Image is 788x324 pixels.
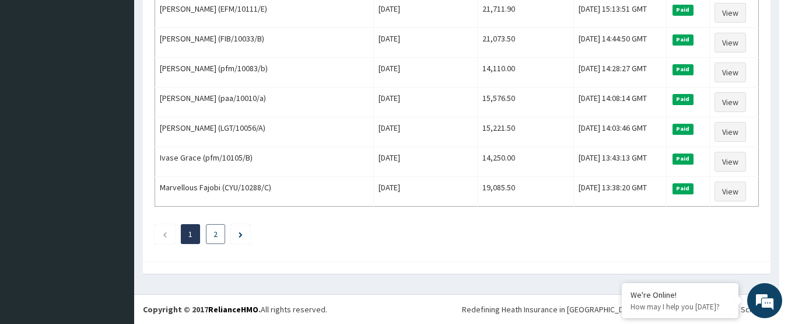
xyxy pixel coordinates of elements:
[134,294,779,324] footer: All rights reserved.
[374,28,478,58] td: [DATE]
[155,28,374,58] td: [PERSON_NAME] (FIB/10033/B)
[673,183,694,194] span: Paid
[162,229,167,239] a: Previous page
[574,117,667,147] td: [DATE] 14:03:46 GMT
[574,58,667,88] td: [DATE] 14:28:27 GMT
[478,147,574,177] td: 14,250.00
[574,88,667,117] td: [DATE] 14:08:14 GMT
[673,124,694,134] span: Paid
[374,117,478,147] td: [DATE]
[155,147,374,177] td: Ivase Grace (pfm/10105/B)
[155,177,374,207] td: Marvellous Fajobi (CYU/10288/C)
[715,92,746,112] a: View
[155,117,374,147] td: [PERSON_NAME] (LGT/10056/A)
[374,88,478,117] td: [DATE]
[574,28,667,58] td: [DATE] 14:44:50 GMT
[208,304,258,315] a: RelianceHMO
[574,147,667,177] td: [DATE] 13:43:13 GMT
[22,58,47,88] img: d_794563401_company_1708531726252_794563401
[715,62,746,82] a: View
[478,177,574,207] td: 19,085.50
[462,304,771,315] div: Redefining Heath Insurance in [GEOGRAPHIC_DATA] using Telemedicine and Data Science!
[374,147,478,177] td: [DATE]
[478,117,574,147] td: 15,221.50
[574,177,667,207] td: [DATE] 13:38:20 GMT
[673,154,694,164] span: Paid
[478,58,574,88] td: 14,110.00
[631,290,730,300] div: We're Online!
[715,33,746,53] a: View
[715,182,746,201] a: View
[155,88,374,117] td: [PERSON_NAME] (paa/10010/a)
[478,88,574,117] td: 15,576.50
[68,91,161,209] span: We're online!
[715,122,746,142] a: View
[715,152,746,172] a: View
[673,34,694,45] span: Paid
[188,229,192,239] a: Page 1 is your current page
[61,65,196,81] div: Chat with us now
[374,177,478,207] td: [DATE]
[374,58,478,88] td: [DATE]
[213,229,218,239] a: Page 2
[6,207,222,248] textarea: Type your message and hit 'Enter'
[239,229,243,239] a: Next page
[155,58,374,88] td: [PERSON_NAME] (pfm/10083/b)
[673,94,694,104] span: Paid
[191,6,219,34] div: Minimize live chat window
[143,304,261,315] strong: Copyright © 2017 .
[673,5,694,15] span: Paid
[715,3,746,23] a: View
[631,302,730,312] p: How may I help you today?
[478,28,574,58] td: 21,073.50
[673,64,694,75] span: Paid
